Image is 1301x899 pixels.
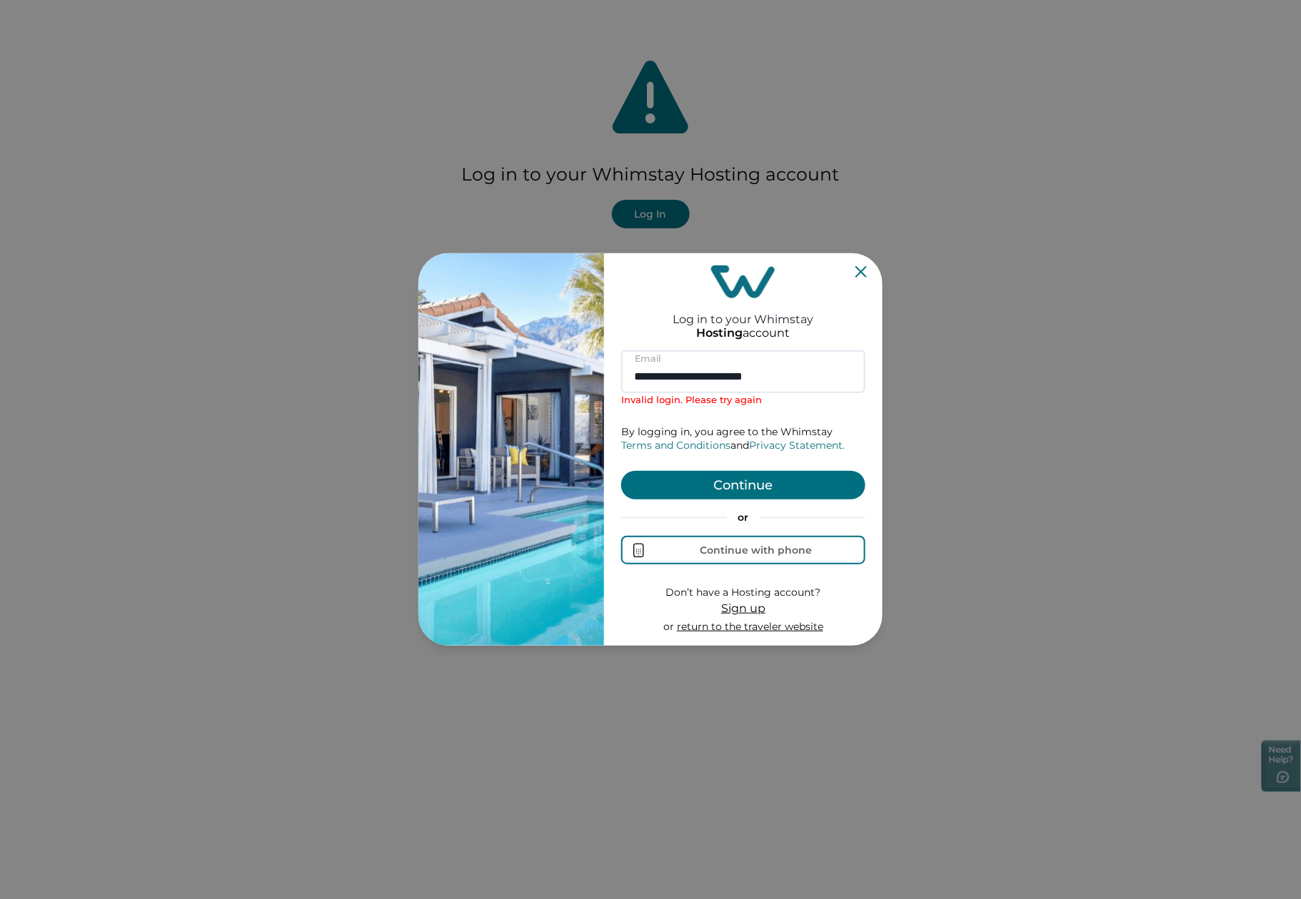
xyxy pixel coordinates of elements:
p: Hosting [697,326,743,340]
p: or [663,620,823,634]
img: login-logo [711,265,775,298]
div: Continue with phone [700,544,812,556]
img: auth-banner [418,253,604,646]
p: Don’t have a Hosting account? [663,586,823,600]
a: return to the traveler website [677,620,823,633]
h2: Log in to your Whimstay [673,298,814,326]
a: Privacy Statement. [749,439,845,452]
p: By logging in, you agree to the Whimstay and [621,425,865,453]
button: Continue [621,471,865,499]
button: Continue with phone [621,536,865,564]
p: or [621,511,865,525]
button: Close [855,266,867,278]
p: account [697,326,790,340]
span: Sign up [721,601,765,615]
a: Terms and Conditions [621,439,730,452]
p: Invalid login. Please try again [621,393,865,407]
